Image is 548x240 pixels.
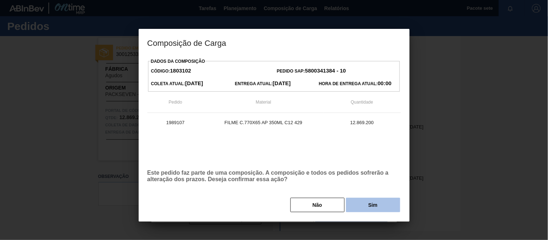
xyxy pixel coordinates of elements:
[273,80,291,86] font: [DATE]
[147,170,389,182] font: Este pedido faz parte de uma composição. A composição e todos os pedidos sofrerão a alteração dos...
[290,198,345,212] button: Não
[277,69,305,74] font: Pedido SAP:
[170,67,191,74] font: 1803102
[351,100,373,105] font: Quantidade
[378,80,392,86] font: 00:00
[305,67,346,74] font: 5800341384 - 10
[312,202,322,208] font: Não
[166,120,185,125] font: 1989107
[346,198,400,212] button: Sim
[185,80,203,86] font: [DATE]
[368,202,378,208] font: Sim
[235,81,273,86] font: Entrega atual:
[147,39,226,48] font: Composição de Carga
[256,100,271,105] font: Material
[151,69,170,74] font: Código:
[151,59,205,64] font: Dados da Composição
[151,81,185,86] font: Coleta Atual:
[169,100,182,105] font: Pedido
[225,120,302,125] font: FILME C.770X65 AP 350ML C12 429
[350,120,374,125] font: 12.869.200
[319,81,378,86] font: Hora de Entrega Atual:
